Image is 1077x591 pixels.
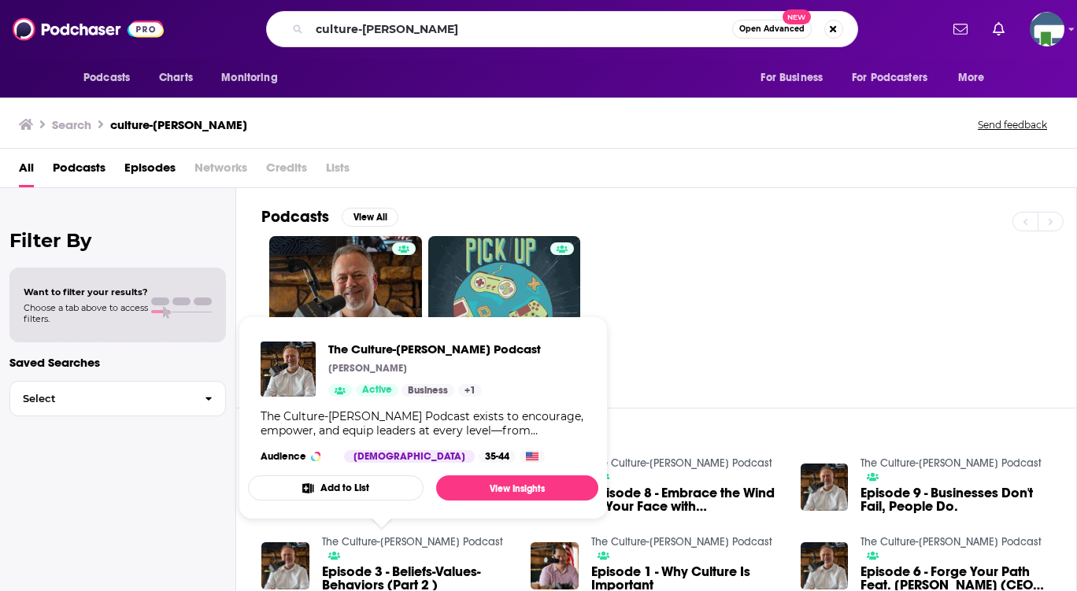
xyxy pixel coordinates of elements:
[458,384,482,397] a: +1
[1030,12,1064,46] span: Logged in as KCMedia
[362,382,392,398] span: Active
[10,393,192,404] span: Select
[732,20,812,39] button: Open AdvancedNew
[53,155,105,187] a: Podcasts
[591,535,772,549] a: The Culture-neer Podcast
[322,535,503,549] a: The Culture-neer Podcast
[248,475,424,501] button: Add to List
[149,63,202,93] a: Charts
[328,342,541,356] a: The Culture-neer Podcast
[531,542,579,590] img: Episode 1 - Why Culture Is Important
[801,464,849,512] img: Episode 9 - Businesses Don't Fail, People Do.
[973,118,1052,131] button: Send feedback
[402,384,454,397] a: Business
[344,450,475,463] div: [DEMOGRAPHIC_DATA]
[124,155,176,187] a: Episodes
[261,207,329,227] h2: Podcasts
[261,342,316,397] img: The Culture-neer Podcast
[326,155,350,187] span: Lists
[591,486,782,513] a: Episode 8 - Embrace the Wind in Your Face with Gregg Dedrick (Iron Bell, David Novak Leadership, ...
[842,63,950,93] button: open menu
[159,67,193,89] span: Charts
[591,456,772,470] a: The Culture-neer Podcast
[749,63,842,93] button: open menu
[860,535,1042,549] a: The Culture-neer Podcast
[860,486,1051,513] a: Episode 9 - Businesses Don't Fail, People Do.
[852,67,927,89] span: For Podcasters
[266,155,307,187] span: Credits
[986,16,1011,42] a: Show notifications dropdown
[19,155,34,187] a: All
[72,63,150,93] button: open menu
[110,117,247,132] h3: culture-[PERSON_NAME]
[436,475,598,501] a: View Insights
[860,456,1042,470] a: The Culture-neer Podcast
[591,486,782,513] span: Episode 8 - Embrace the Wind in Your Face with [PERSON_NAME] ([PERSON_NAME], [PERSON_NAME] Leader...
[261,450,331,463] h3: Audience
[783,9,811,24] span: New
[9,229,226,252] h2: Filter By
[328,362,407,375] p: [PERSON_NAME]
[194,155,247,187] span: Networks
[261,542,309,590] img: Episode 3 - Beliefs-Values-Behaviors (Part 2 )
[24,286,148,297] span: Want to filter your results?
[958,67,985,89] span: More
[210,63,298,93] button: open menu
[761,67,823,89] span: For Business
[801,542,849,590] img: Episode 6 - Forge Your Path Feat. Lawrence Sheffield (CEO and Founder of Manufacture Good)
[9,355,226,370] p: Saved Searches
[24,302,148,324] span: Choose a tab above to access filters.
[309,17,732,42] input: Search podcasts, credits, & more...
[739,25,805,33] span: Open Advanced
[328,342,541,356] span: The Culture-[PERSON_NAME] Podcast
[261,207,398,227] a: PodcastsView All
[266,11,858,47] div: Search podcasts, credits, & more...
[13,14,164,44] img: Podchaser - Follow, Share and Rate Podcasts
[479,450,516,463] div: 35-44
[83,67,130,89] span: Podcasts
[221,67,277,89] span: Monitoring
[1030,12,1064,46] button: Show profile menu
[342,208,398,227] button: View All
[1030,12,1064,46] img: User Profile
[261,409,586,438] div: The Culture-[PERSON_NAME] Podcast exists to encourage, empower, and equip leaders at every level—...
[947,16,974,42] a: Show notifications dropdown
[9,381,226,416] button: Select
[947,63,1005,93] button: open menu
[356,384,398,397] a: Active
[52,117,91,132] h3: Search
